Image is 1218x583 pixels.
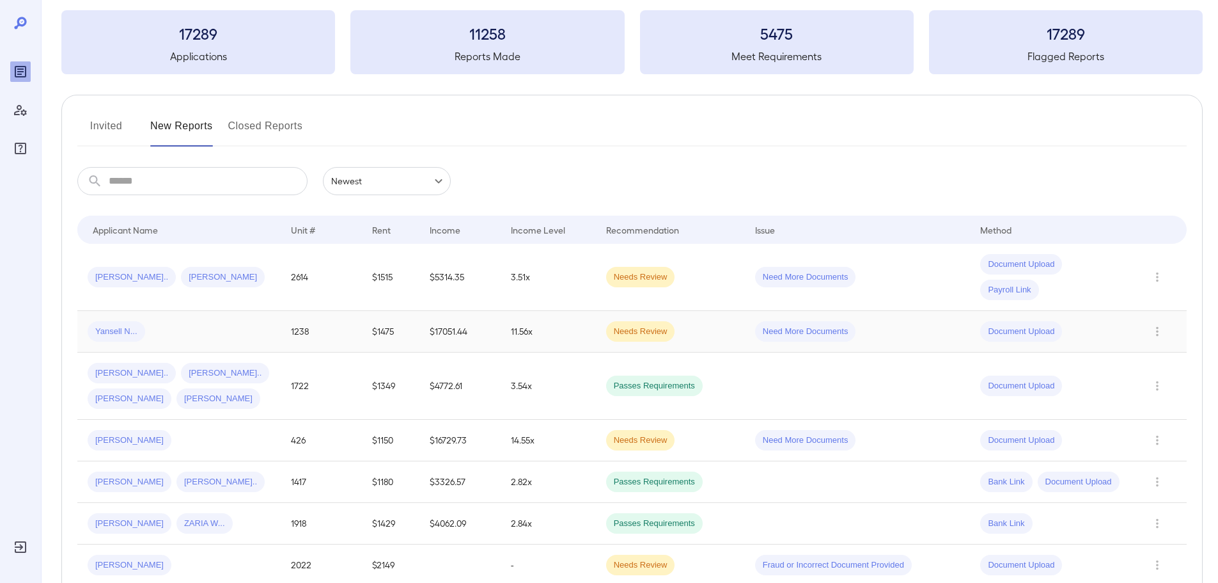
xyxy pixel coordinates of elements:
[10,537,31,557] div: Log Out
[10,100,31,120] div: Manage Users
[362,420,419,461] td: $1150
[10,61,31,82] div: Reports
[606,518,703,530] span: Passes Requirements
[640,49,914,64] h5: Meet Requirements
[511,222,565,237] div: Income Level
[1147,555,1167,575] button: Row Actions
[929,49,1203,64] h5: Flagged Reports
[980,326,1062,338] span: Document Upload
[501,503,596,545] td: 2.84x
[281,353,362,420] td: 1722
[228,116,303,147] button: Closed Reports
[88,393,171,405] span: [PERSON_NAME]
[1147,430,1167,451] button: Row Actions
[61,49,335,64] h5: Applications
[372,222,393,237] div: Rent
[501,353,596,420] td: 3.54x
[606,326,675,338] span: Needs Review
[350,23,624,44] h3: 11258
[1147,513,1167,534] button: Row Actions
[755,271,856,284] span: Need More Documents
[606,222,679,237] div: Recommendation
[10,138,31,159] div: FAQ
[980,259,1062,271] span: Document Upload
[980,476,1032,488] span: Bank Link
[176,476,265,488] span: [PERSON_NAME]..
[419,244,501,311] td: $5314.35
[606,435,675,447] span: Needs Review
[88,518,171,530] span: [PERSON_NAME]
[755,435,856,447] span: Need More Documents
[323,167,451,195] div: Newest
[362,311,419,353] td: $1475
[501,311,596,353] td: 11.56x
[291,222,315,237] div: Unit #
[281,420,362,461] td: 426
[606,476,703,488] span: Passes Requirements
[980,518,1032,530] span: Bank Link
[61,10,1203,74] summary: 17289Applications11258Reports Made5475Meet Requirements17289Flagged Reports
[181,271,265,284] span: [PERSON_NAME]
[755,222,776,237] div: Issue
[176,393,260,405] span: [PERSON_NAME]
[755,326,856,338] span: Need More Documents
[1147,472,1167,492] button: Row Actions
[281,503,362,545] td: 1918
[176,518,233,530] span: ZARIA W...
[61,23,335,44] h3: 17289
[281,311,362,353] td: 1238
[980,222,1011,237] div: Method
[362,353,419,420] td: $1349
[1147,267,1167,287] button: Row Actions
[362,244,419,311] td: $1515
[1147,321,1167,342] button: Row Actions
[606,380,703,392] span: Passes Requirements
[501,244,596,311] td: 3.51x
[281,244,362,311] td: 2614
[419,311,501,353] td: $17051.44
[350,49,624,64] h5: Reports Made
[419,461,501,503] td: $3326.57
[150,116,213,147] button: New Reports
[93,222,158,237] div: Applicant Name
[1038,476,1120,488] span: Document Upload
[929,23,1203,44] h3: 17289
[980,435,1062,447] span: Document Upload
[181,367,269,379] span: [PERSON_NAME]..
[980,380,1062,392] span: Document Upload
[88,271,176,284] span: [PERSON_NAME]..
[640,23,914,44] h3: 5475
[77,116,135,147] button: Invited
[419,420,501,461] td: $16729.73
[362,503,419,545] td: $1429
[88,559,171,571] span: [PERSON_NAME]
[1147,376,1167,396] button: Row Actions
[501,461,596,503] td: 2.82x
[606,271,675,284] span: Needs Review
[430,222,460,237] div: Income
[419,503,501,545] td: $4062.09
[88,435,171,447] span: [PERSON_NAME]
[88,326,145,338] span: Yansell N...
[88,367,176,379] span: [PERSON_NAME]..
[419,353,501,420] td: $4772.61
[980,559,1062,571] span: Document Upload
[501,420,596,461] td: 14.55x
[362,461,419,503] td: $1180
[755,559,912,571] span: Fraud or Incorrect Document Provided
[88,476,171,488] span: [PERSON_NAME]
[606,559,675,571] span: Needs Review
[980,284,1038,296] span: Payroll Link
[281,461,362,503] td: 1417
